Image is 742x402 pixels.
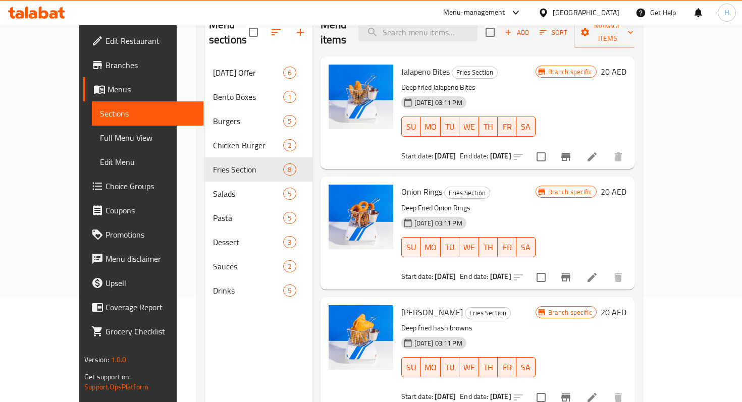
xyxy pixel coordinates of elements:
[479,357,498,377] button: TH
[401,322,536,334] p: Deep fried hash browns
[329,305,393,370] img: Hash Brown
[463,240,475,255] span: WE
[213,212,284,224] span: Pasta
[209,17,249,47] h2: Menu sections
[213,115,284,127] div: Burgers
[502,360,512,375] span: FR
[501,25,533,40] span: Add item
[105,180,195,192] span: Choice Groups
[724,7,729,18] span: H
[205,206,312,230] div: Pasta5
[284,117,295,126] span: 5
[83,174,203,198] a: Choice Groups
[213,236,284,248] div: Dessert
[420,117,441,137] button: MO
[83,319,203,343] a: Grocery Checklist
[516,357,535,377] button: SA
[283,260,296,272] div: items
[284,92,295,102] span: 1
[540,27,567,38] span: Sort
[284,238,295,247] span: 3
[401,357,420,377] button: SU
[358,24,478,41] input: search
[531,267,552,288] span: Select to update
[501,25,533,40] button: Add
[288,20,312,44] button: Add section
[445,120,455,134] span: TU
[459,237,479,257] button: WE
[465,307,510,319] span: Fries Section
[586,271,598,283] a: Edit menu item
[284,165,295,175] span: 8
[284,286,295,296] span: 5
[105,59,195,71] span: Branches
[92,126,203,150] a: Full Menu View
[92,101,203,126] a: Sections
[401,270,434,283] span: Start date:
[105,204,195,216] span: Coupons
[401,305,463,320] span: [PERSON_NAME]
[83,198,203,222] a: Coupons
[406,240,416,255] span: SU
[520,240,531,255] span: SA
[83,53,203,77] a: Branches
[479,237,498,257] button: TH
[283,139,296,151] div: items
[100,132,195,144] span: Full Menu View
[83,29,203,53] a: Edit Restaurant
[420,357,441,377] button: MO
[205,133,312,157] div: Chicken Burger2
[441,357,459,377] button: TU
[502,240,512,255] span: FR
[329,65,393,129] img: Jalapeno Bites
[283,284,296,297] div: items
[284,189,295,199] span: 5
[498,237,516,257] button: FR
[520,120,531,134] span: SA
[401,81,536,94] p: Deep fried Jalapeno Bites
[463,360,475,375] span: WE
[586,151,598,163] a: Edit menu item
[205,109,312,133] div: Burgers5
[213,188,284,200] span: Salads
[406,120,416,134] span: SU
[213,284,284,297] span: Drinks
[425,240,437,255] span: MO
[105,35,195,47] span: Edit Restaurant
[401,64,450,79] span: Jalapeno Bites
[420,237,441,257] button: MO
[329,185,393,249] img: Onion Rings
[435,149,456,162] b: [DATE]
[445,360,455,375] span: TU
[213,67,284,79] span: [DATE] Offer
[283,188,296,200] div: items
[213,91,284,103] span: Bento Boxes
[205,85,312,109] div: Bento Boxes1
[516,237,535,257] button: SA
[283,115,296,127] div: items
[582,20,633,45] span: Manage items
[601,65,626,79] h6: 20 AED
[520,360,531,375] span: SA
[479,117,498,137] button: TH
[83,247,203,271] a: Menu disclaimer
[483,120,494,134] span: TH
[205,182,312,206] div: Salads5
[283,67,296,79] div: items
[205,278,312,303] div: Drinks5
[84,370,131,383] span: Get support on:
[401,184,442,199] span: Onion Rings
[205,61,312,85] div: [DATE] Offer6
[213,163,284,176] span: Fries Section
[213,139,284,151] span: Chicken Burger
[441,117,459,137] button: TU
[445,240,455,255] span: TU
[92,150,203,174] a: Edit Menu
[490,270,511,283] b: [DATE]
[533,25,574,40] span: Sort items
[83,271,203,295] a: Upsell
[544,308,596,317] span: Branch specific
